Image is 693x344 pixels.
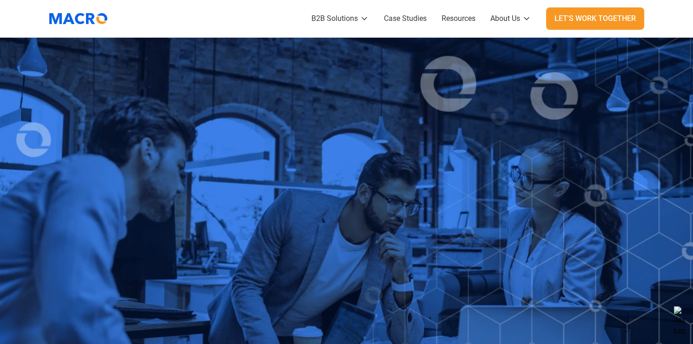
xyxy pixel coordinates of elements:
img: Macromator Logo [45,7,112,30]
div: About Us [490,13,520,24]
div: Let's Work Together [554,13,636,24]
a: Let's Work Together [546,7,644,30]
div: B2B Solutions [311,13,358,24]
a: home [49,7,114,30]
